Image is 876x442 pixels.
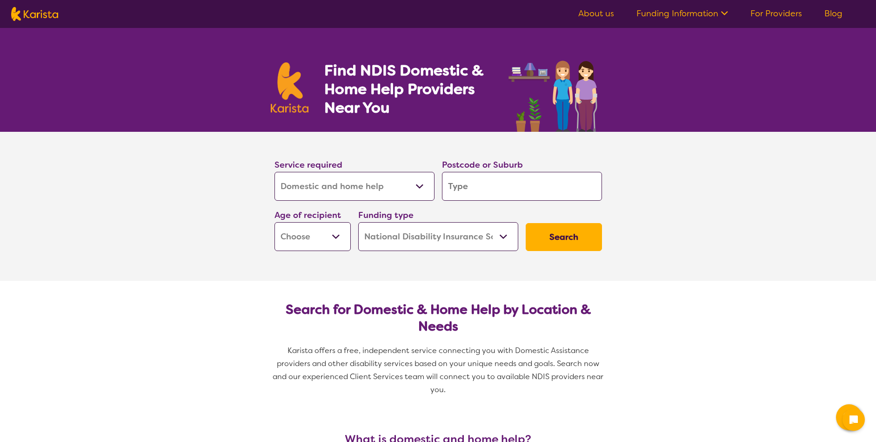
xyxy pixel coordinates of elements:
label: Postcode or Suburb [442,159,523,170]
h2: Search for Domestic & Home Help by Location & Needs [282,301,595,335]
a: Funding Information [636,8,728,19]
a: Blog [824,8,843,19]
span: Karista offers a free, independent service connecting you with Domestic Assistance providers and ... [273,346,605,394]
img: Karista logo [271,62,309,113]
img: domestic-help [506,50,605,132]
button: Channel Menu [836,404,862,430]
img: Karista logo [11,7,58,21]
a: For Providers [750,8,802,19]
a: About us [578,8,614,19]
label: Funding type [358,210,414,221]
label: Age of recipient [274,210,341,221]
input: Type [442,172,602,201]
label: Service required [274,159,342,170]
h1: Find NDIS Domestic & Home Help Providers Near You [324,61,496,117]
button: Search [526,223,602,251]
